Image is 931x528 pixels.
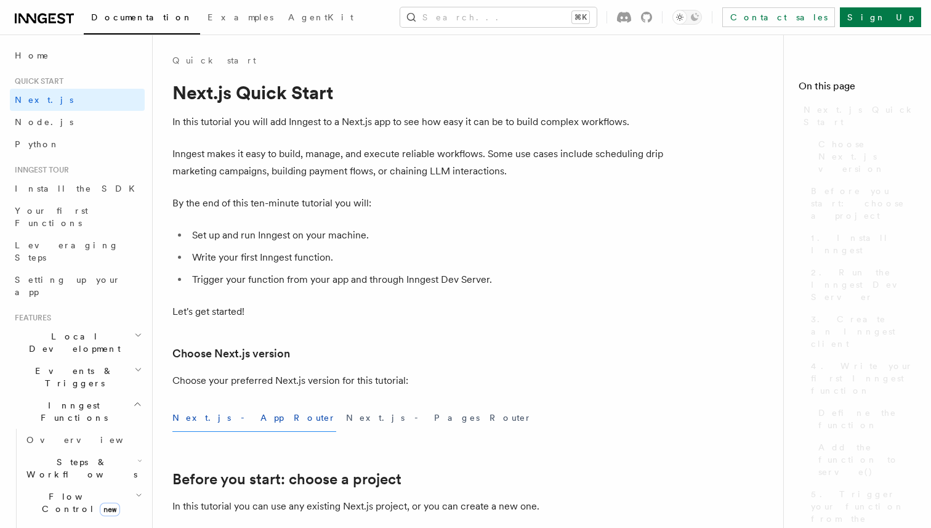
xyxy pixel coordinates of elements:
[172,54,256,67] a: Quick start
[722,7,835,27] a: Contact sales
[15,117,73,127] span: Node.js
[818,407,916,431] span: Define the function
[15,49,49,62] span: Home
[172,113,665,131] p: In this tutorial you will add Inngest to a Next.js app to see how easy it can be to build complex...
[188,227,665,244] li: Set up and run Inngest on your machine.
[26,435,153,445] span: Overview
[10,177,145,200] a: Install the SDK
[22,485,145,520] button: Flow Controlnew
[10,200,145,234] a: Your first Functions
[10,269,145,303] a: Setting up your app
[811,266,916,303] span: 2. Run the Inngest Dev Server
[10,133,145,155] a: Python
[572,11,589,23] kbd: ⌘K
[15,184,142,193] span: Install the SDK
[15,95,73,105] span: Next.js
[84,4,200,35] a: Documentation
[188,249,665,266] li: Write your first Inngest function.
[172,195,665,212] p: By the end of this ten-minute tutorial you will:
[806,308,916,355] a: 3. Create an Inngest client
[813,402,916,436] a: Define the function
[22,429,145,451] a: Overview
[10,394,145,429] button: Inngest Functions
[15,206,88,228] span: Your first Functions
[10,89,145,111] a: Next.js
[818,441,916,478] span: Add the function to serve()
[10,365,134,389] span: Events & Triggers
[10,165,69,175] span: Inngest tour
[10,234,145,269] a: Leveraging Steps
[10,111,145,133] a: Node.js
[813,436,916,483] a: Add the function to serve()
[10,360,145,394] button: Events & Triggers
[15,240,119,262] span: Leveraging Steps
[172,345,290,362] a: Choose Next.js version
[346,404,532,432] button: Next.js - Pages Router
[813,133,916,180] a: Choose Next.js version
[22,451,145,485] button: Steps & Workflows
[811,360,916,397] span: 4. Write your first Inngest function
[818,138,916,175] span: Choose Next.js version
[10,330,134,355] span: Local Development
[188,271,665,288] li: Trigger your function from your app and through Inngest Dev Server.
[172,404,336,432] button: Next.js - App Router
[100,503,120,516] span: new
[672,10,702,25] button: Toggle dark mode
[172,471,401,488] a: Before you start: choose a project
[208,12,273,22] span: Examples
[840,7,921,27] a: Sign Up
[400,7,597,27] button: Search...⌘K
[10,399,133,424] span: Inngest Functions
[806,180,916,227] a: Before you start: choose a project
[806,227,916,261] a: 1. Install Inngest
[15,139,60,149] span: Python
[804,104,916,128] span: Next.js Quick Start
[172,372,665,389] p: Choose your preferred Next.js version for this tutorial:
[172,303,665,320] p: Let's get started!
[172,498,665,515] p: In this tutorial you can use any existing Next.js project, or you can create a new one.
[172,145,665,180] p: Inngest makes it easy to build, manage, and execute reliable workflows. Some use cases include sc...
[811,185,916,222] span: Before you start: choose a project
[811,313,916,350] span: 3. Create an Inngest client
[91,12,193,22] span: Documentation
[22,490,135,515] span: Flow Control
[806,355,916,402] a: 4. Write your first Inngest function
[10,44,145,67] a: Home
[811,232,916,256] span: 1. Install Inngest
[15,275,121,297] span: Setting up your app
[10,325,145,360] button: Local Development
[799,99,916,133] a: Next.js Quick Start
[10,76,63,86] span: Quick start
[288,12,353,22] span: AgentKit
[200,4,281,33] a: Examples
[10,313,51,323] span: Features
[799,79,916,99] h4: On this page
[281,4,361,33] a: AgentKit
[22,456,137,481] span: Steps & Workflows
[172,81,665,104] h1: Next.js Quick Start
[806,261,916,308] a: 2. Run the Inngest Dev Server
